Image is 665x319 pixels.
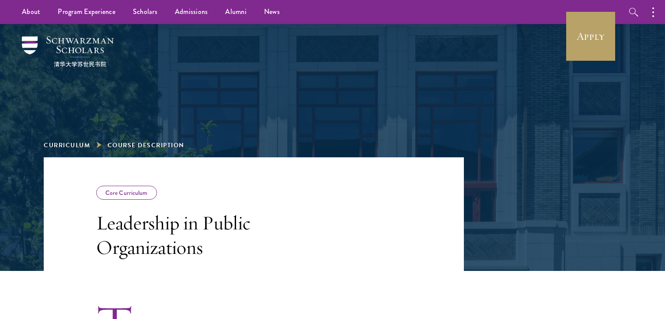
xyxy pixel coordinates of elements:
[566,12,615,61] a: Apply
[96,186,157,200] div: Core Curriculum
[44,141,90,150] a: Curriculum
[22,36,114,67] img: Schwarzman Scholars
[96,211,345,260] h3: Leadership in Public Organizations
[108,141,185,150] span: Course Description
